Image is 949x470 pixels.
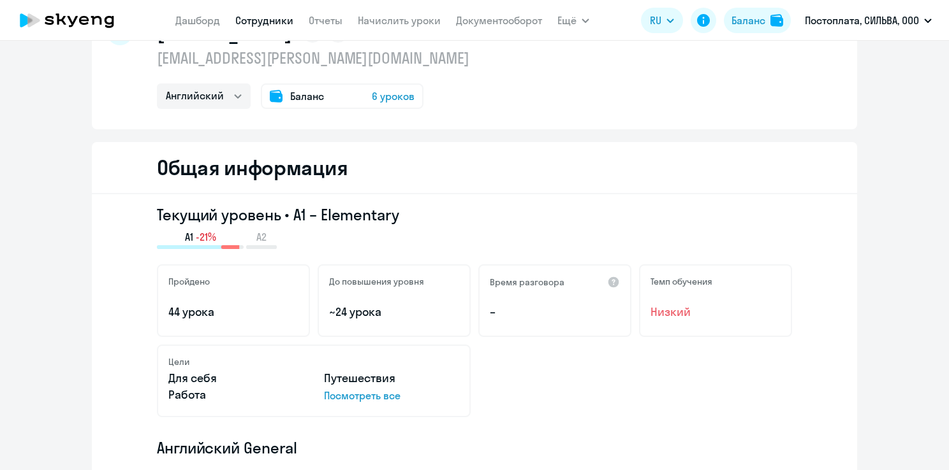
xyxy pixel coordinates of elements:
[324,370,459,387] p: Путешествия
[770,14,783,27] img: balance
[157,48,469,68] p: [EMAIL_ADDRESS][PERSON_NAME][DOMAIN_NAME]
[641,8,683,33] button: RU
[490,276,564,288] h5: Время разговора
[651,276,712,287] h5: Темп обучения
[157,438,297,458] span: Английский General
[324,388,459,403] p: Посмотреть все
[157,155,348,180] h2: Общая информация
[329,276,424,287] h5: До повышения уровня
[168,304,298,320] p: 44 урока
[557,13,577,28] span: Ещё
[557,8,589,33] button: Ещё
[329,304,459,320] p: ~24 урока
[235,14,293,27] a: Сотрудники
[290,89,324,104] span: Баланс
[168,387,304,403] p: Работа
[157,204,792,225] h3: Текущий уровень • A1 – Elementary
[651,304,781,320] span: Низкий
[256,230,267,244] span: A2
[798,5,938,36] button: Постоплата, СИЛЬВА, ООО
[309,14,342,27] a: Отчеты
[185,230,193,244] span: A1
[168,370,304,387] p: Для себя
[168,356,189,367] h5: Цели
[805,13,919,28] p: Постоплата, СИЛЬВА, ООО
[358,14,441,27] a: Начислить уроки
[168,276,210,287] h5: Пройдено
[490,304,620,320] p: –
[196,230,216,244] span: -21%
[372,89,415,104] span: 6 уроков
[456,14,542,27] a: Документооборот
[175,14,220,27] a: Дашборд
[650,13,661,28] span: RU
[732,13,765,28] div: Баланс
[724,8,791,33] button: Балансbalance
